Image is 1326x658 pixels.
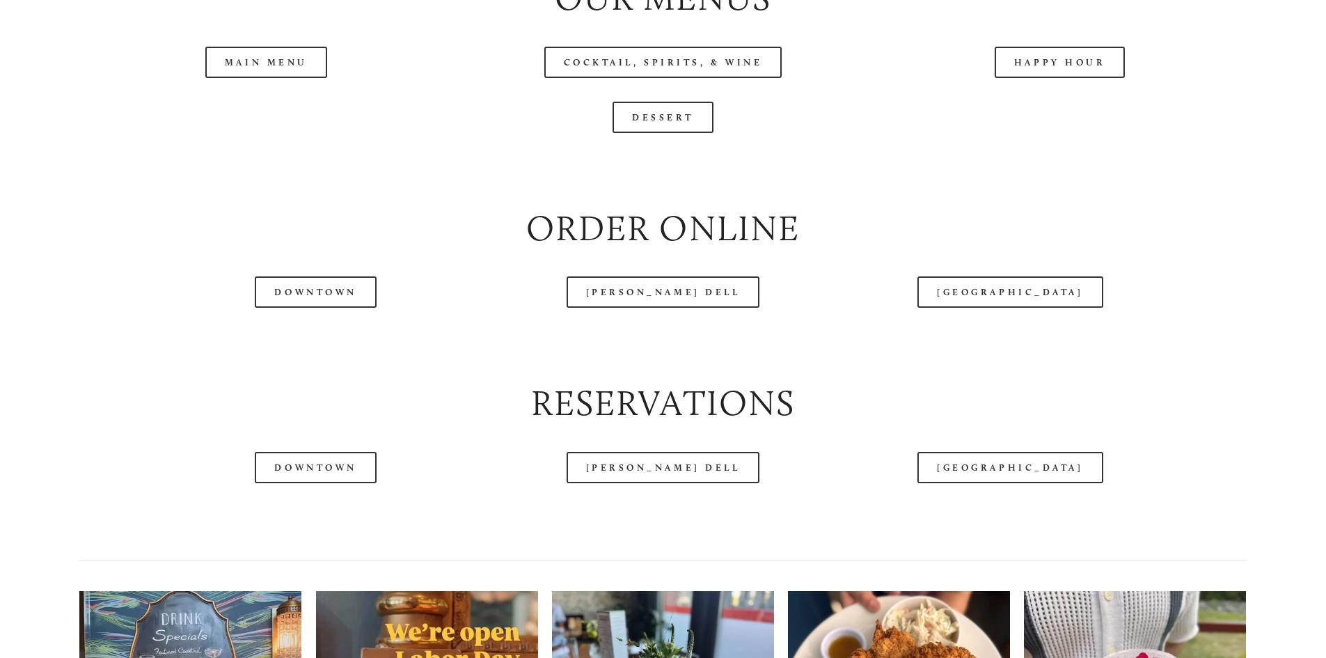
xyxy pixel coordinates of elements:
[917,276,1103,308] a: [GEOGRAPHIC_DATA]
[255,452,376,483] a: Downtown
[567,452,760,483] a: [PERSON_NAME] Dell
[255,276,376,308] a: Downtown
[567,276,760,308] a: [PERSON_NAME] Dell
[79,204,1246,253] h2: Order Online
[79,379,1246,428] h2: Reservations
[917,452,1103,483] a: [GEOGRAPHIC_DATA]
